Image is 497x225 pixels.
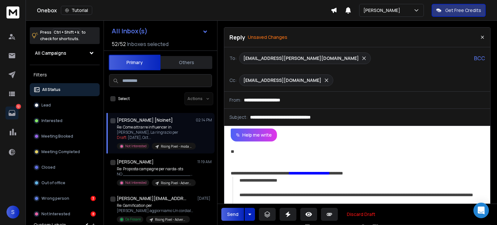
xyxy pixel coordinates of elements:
p: All Status [42,87,61,92]
p: Lead [41,103,51,108]
p: [PERSON_NAME] [363,7,403,14]
div: Onebox [37,6,331,15]
h1: [PERSON_NAME] [Noinet] [117,117,173,123]
button: All Campaigns [30,47,100,60]
p: [EMAIL_ADDRESS][PERSON_NAME][DOMAIN_NAME] [243,55,359,62]
button: All Inbox(s) [106,25,213,38]
p: [PERSON_NAME] aggiorniamo Un cordiale saluto [PERSON_NAME] [117,208,194,213]
button: Lead [30,99,100,112]
p: Interested [41,118,62,123]
p: NO ________________________________ From: [PERSON_NAME] [117,172,194,177]
button: S [6,206,19,219]
button: Out of office [30,176,100,189]
p: Press to check for shortcuts. [40,29,86,42]
p: Closed [41,165,55,170]
button: Closed [30,161,100,174]
span: [DATE], Oct ... [128,135,151,140]
p: From: [229,97,241,103]
p: Get Free Credits [445,7,481,14]
p: Meeting Booked [41,134,73,139]
h1: [PERSON_NAME] [117,159,154,165]
h1: All Inbox(s) [112,28,148,34]
p: Not Interested [125,180,147,185]
p: [EMAIL_ADDRESS][DOMAIN_NAME] [243,77,321,84]
p: Not Interested [41,211,70,217]
p: Da Fissare [125,217,141,222]
a: 12 [6,107,18,119]
p: Subject: [229,114,248,120]
p: Cc: [229,77,237,84]
button: Meeting Completed [30,145,100,158]
p: BCC [474,54,485,62]
button: Primary [109,55,160,70]
p: 02:14 PM [196,118,212,123]
p: Reply [229,33,245,42]
p: To: [229,55,237,62]
p: Unsaved Changes [248,34,287,40]
p: Meeting Completed [41,149,80,154]
p: Rising Pixel - moda e lusso [161,144,192,149]
p: Re: Come attrarre influencer in [117,125,194,130]
div: 3 [91,196,96,201]
span: 52 / 52 [112,40,126,48]
div: Open Intercom Messenger [473,203,489,218]
button: Meeting Booked [30,130,100,143]
p: 11:19 AM [197,159,212,164]
button: Send [221,208,244,221]
button: Tutorial [61,6,92,15]
button: Help me write [231,129,277,141]
button: Discard Draft [342,208,381,221]
button: Get Free Credits [432,4,486,17]
label: Select [118,96,130,101]
p: Out of office [41,180,65,186]
span: Draft: [117,135,127,140]
p: Not Interested [125,144,147,149]
p: [DATE] [197,196,212,201]
h3: Inboxes selected [127,40,169,48]
p: Re: Proposta campagne per narda-sts [117,166,194,172]
p: 12 [16,104,21,109]
button: Wrong person3 [30,192,100,205]
button: Others [160,55,212,70]
div: 8 [91,211,96,217]
h1: All Campaigns [35,50,66,56]
button: Not Interested8 [30,208,100,220]
p: Re: Gamification per [117,203,194,208]
button: Interested [30,114,100,127]
p: [PERSON_NAME], La ringrazio per [117,130,194,135]
h1: [PERSON_NAME][EMAIL_ADDRESS][DOMAIN_NAME] [117,195,188,202]
p: Rising Pixel - Advergames / Playable Ads [161,181,192,186]
span: Ctrl + Shift + k [53,28,80,36]
h3: Filters [30,70,100,79]
button: All Status [30,83,100,96]
p: Wrong person [41,196,69,201]
p: Rising Pixel - Advergames / Playable Ads [155,217,186,222]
